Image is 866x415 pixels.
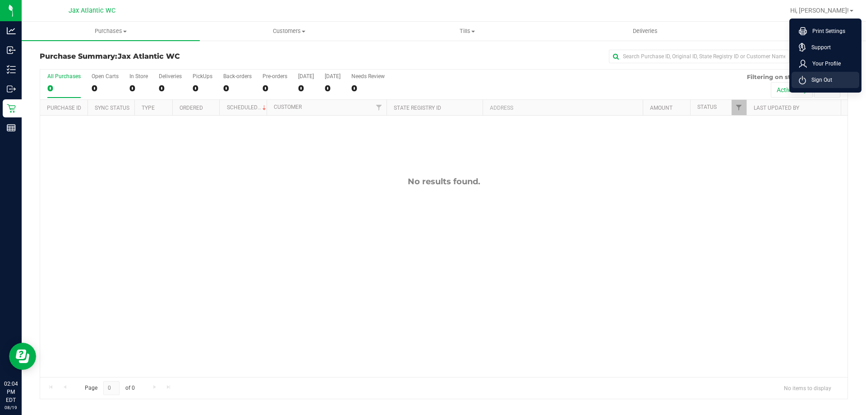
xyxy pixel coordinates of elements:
span: Support [806,43,831,52]
span: Page of 0 [77,381,142,395]
span: Filtering on status: [747,73,806,80]
div: 0 [92,83,119,93]
iframe: Resource center [9,343,36,370]
a: Last Updated By [754,105,799,111]
span: Print Settings [807,27,845,36]
div: 0 [193,83,212,93]
div: Deliveries [159,73,182,79]
span: Tills [378,27,556,35]
a: Deliveries [556,22,734,41]
span: Hi, [PERSON_NAME]! [790,7,849,14]
span: Deliveries [621,27,670,35]
div: Pre-orders [263,73,287,79]
div: PickUps [193,73,212,79]
div: 0 [223,83,252,93]
span: Jax Atlantic WC [118,52,180,61]
inline-svg: Inventory [7,65,16,74]
div: 0 [263,83,287,93]
div: [DATE] [325,73,341,79]
a: Tills [378,22,556,41]
a: Sync Status [95,105,129,111]
a: Purchase ID [47,105,81,111]
span: Customers [200,27,378,35]
a: Ordered [180,105,203,111]
p: 02:04 PM EDT [4,380,18,404]
span: Jax Atlantic WC [69,7,115,14]
a: State Registry ID [394,105,441,111]
div: 0 [351,83,385,93]
inline-svg: Outbound [7,84,16,93]
span: Your Profile [807,59,841,68]
inline-svg: Retail [7,104,16,113]
a: Amount [650,105,673,111]
div: [DATE] [298,73,314,79]
inline-svg: Inbound [7,46,16,55]
a: Purchases [22,22,200,41]
th: Address [483,100,643,116]
span: No items to display [777,381,838,395]
div: Open Carts [92,73,119,79]
a: Customer [274,104,302,110]
inline-svg: Reports [7,123,16,132]
div: In Store [129,73,148,79]
a: Status [697,104,717,110]
a: Support [799,43,856,52]
div: No results found. [40,177,848,187]
div: Needs Review [351,73,385,79]
div: 0 [129,83,148,93]
a: Filter [732,100,746,115]
a: Type [142,105,155,111]
div: All Purchases [47,73,81,79]
div: Back-orders [223,73,252,79]
div: 0 [325,83,341,93]
span: Sign Out [806,75,832,84]
h3: Purchase Summary: [40,52,309,61]
a: Filter [372,100,387,115]
div: 0 [47,83,81,93]
a: Scheduled [227,104,268,111]
div: 0 [159,83,182,93]
div: 0 [298,83,314,93]
inline-svg: Analytics [7,26,16,35]
input: Search Purchase ID, Original ID, State Registry ID or Customer Name... [609,50,789,63]
span: Purchases [22,27,200,35]
a: Customers [200,22,378,41]
p: 08/19 [4,404,18,411]
li: Sign Out [792,72,859,88]
button: Active only [771,82,813,98]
